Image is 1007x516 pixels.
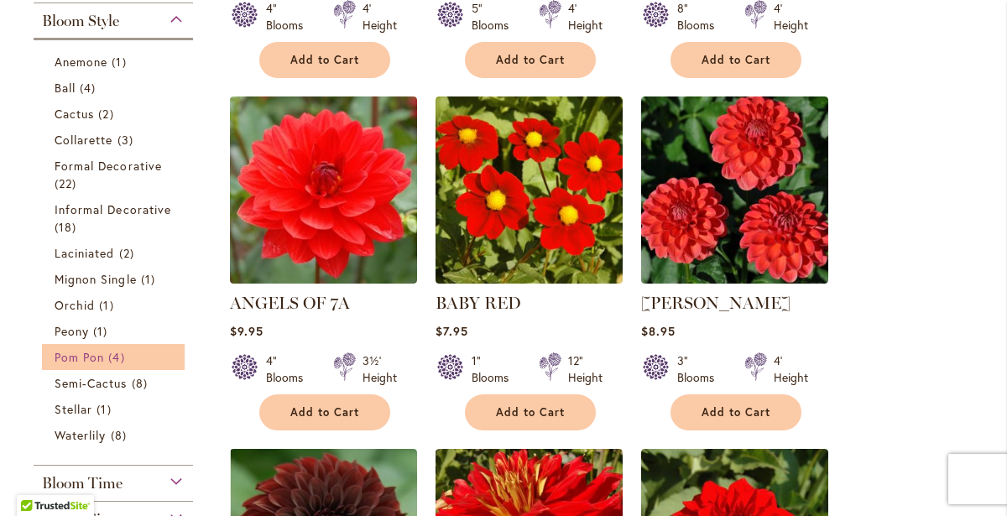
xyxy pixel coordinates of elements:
span: Mignon Single [55,271,137,287]
span: Bloom Style [42,12,119,30]
span: Anemone [55,54,107,70]
div: 4' Height [774,352,808,386]
a: ANGELS OF 7A [230,293,350,313]
iframe: Launch Accessibility Center [13,456,60,503]
button: Add to Cart [465,42,596,78]
div: 12" Height [568,352,603,386]
span: Collarette [55,132,113,148]
a: Waterlily 8 [55,426,176,444]
button: Add to Cart [670,42,801,78]
span: 8 [111,426,131,444]
button: Add to Cart [259,394,390,430]
a: Ball 4 [55,79,176,96]
a: Collarette 3 [55,131,176,149]
div: 4" Blooms [266,352,313,386]
a: Mignon Single 1 [55,270,176,288]
a: Stellar 1 [55,400,176,418]
a: Peony 1 [55,322,176,340]
span: Laciniated [55,245,115,261]
span: Add to Cart [496,53,565,67]
span: Waterlily [55,427,106,443]
span: Ball [55,80,76,96]
a: BABY RED [436,271,623,287]
span: $9.95 [230,323,263,339]
a: Orchid 1 [55,296,176,314]
span: 1 [99,296,117,314]
a: ANGELS OF 7A [230,271,417,287]
span: $8.95 [641,323,676,339]
a: Cactus 2 [55,105,176,122]
a: Pom Pon 4 [55,348,176,366]
a: BENJAMIN MATTHEW [641,271,828,287]
a: Informal Decorative 18 [55,201,176,236]
span: Semi-Cactus [55,375,128,391]
span: 22 [55,175,81,192]
span: Pom Pon [55,349,104,365]
button: Add to Cart [465,394,596,430]
span: 2 [98,105,117,122]
span: Informal Decorative [55,201,171,217]
span: Formal Decorative [55,158,162,174]
span: Orchid [55,297,95,313]
span: Stellar [55,401,92,417]
a: Semi-Cactus 8 [55,374,176,392]
span: 1 [112,53,130,70]
span: Add to Cart [702,405,770,420]
span: 18 [55,218,81,236]
span: Add to Cart [496,405,565,420]
button: Add to Cart [259,42,390,78]
img: BENJAMIN MATTHEW [641,96,828,284]
span: 3 [117,131,138,149]
div: 3" Blooms [677,352,724,386]
a: Laciniated 2 [55,244,176,262]
img: BABY RED [436,96,623,284]
span: 8 [132,374,152,392]
span: 1 [93,322,112,340]
span: 2 [119,244,138,262]
span: 1 [141,270,159,288]
button: Add to Cart [670,394,801,430]
div: 3½' Height [363,352,397,386]
a: Formal Decorative 22 [55,157,176,192]
span: Cactus [55,106,94,122]
img: ANGELS OF 7A [230,96,417,284]
span: 4 [108,348,128,366]
a: Anemone 1 [55,53,176,70]
span: Peony [55,323,89,339]
span: Add to Cart [290,53,359,67]
span: $7.95 [436,323,468,339]
a: [PERSON_NAME] [641,293,790,313]
span: Add to Cart [702,53,770,67]
div: 1" Blooms [472,352,519,386]
span: 1 [97,400,115,418]
span: Bloom Time [42,474,123,493]
span: 4 [80,79,100,96]
a: BABY RED [436,293,521,313]
span: Add to Cart [290,405,359,420]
